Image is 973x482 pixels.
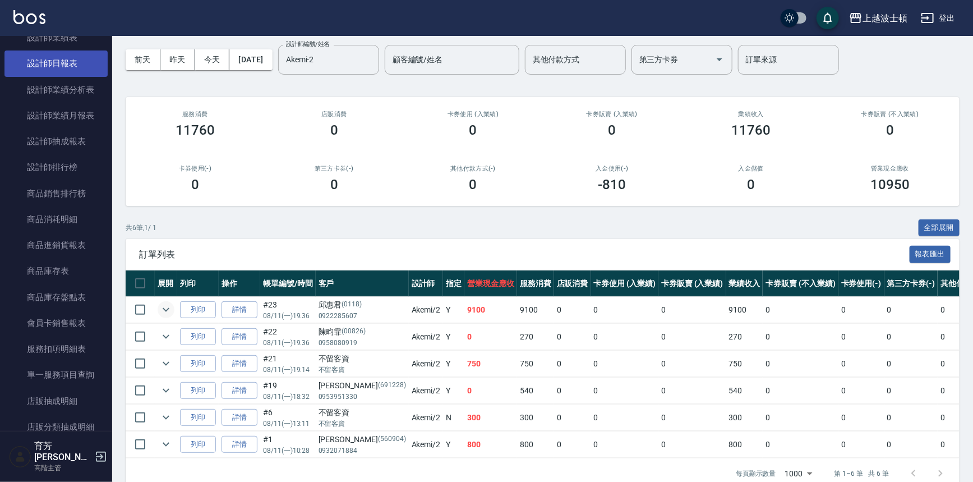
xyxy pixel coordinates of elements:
h2: 第三方卡券(-) [278,165,390,172]
h3: 0 [469,122,477,138]
th: 操作 [219,270,260,297]
button: 全部展開 [919,219,960,237]
p: 0958080919 [319,338,406,348]
h3: 0 [330,122,338,138]
h2: 入金儲值 [695,165,807,172]
td: 0 [591,351,659,377]
button: 列印 [180,328,216,346]
a: 商品消耗明細 [4,206,108,232]
td: 0 [884,324,938,350]
h3: 10950 [870,177,910,192]
td: 0 [658,297,726,323]
td: 0 [763,405,838,431]
p: 不留客資 [319,365,406,375]
td: 800 [517,431,554,458]
td: 0 [658,351,726,377]
td: 750 [726,351,763,377]
p: (560904) [378,434,406,446]
img: Person [9,446,31,468]
td: 0 [763,378,838,404]
p: 第 1–6 筆 共 6 筆 [834,469,889,479]
span: 訂單列表 [139,249,910,260]
td: 0 [554,431,591,458]
td: #1 [260,431,316,458]
div: 邱惠君 [319,299,406,311]
td: 0 [658,324,726,350]
td: Akemi /2 [409,378,444,404]
button: Open [711,51,728,68]
p: 08/11 (一) 13:11 [263,419,313,429]
a: 單一服務項目查詢 [4,362,108,388]
td: 0 [763,351,838,377]
a: 詳情 [222,328,257,346]
button: 列印 [180,436,216,453]
button: expand row [158,382,174,399]
th: 指定 [443,270,464,297]
button: 列印 [180,355,216,373]
p: (0118) [342,299,362,311]
td: 0 [554,324,591,350]
img: Logo [13,10,45,24]
td: 0 [763,431,838,458]
td: 0 [838,378,884,404]
td: 0 [591,431,659,458]
td: Y [443,297,464,323]
td: 0 [838,351,884,377]
td: 0 [554,405,591,431]
td: 0 [838,431,884,458]
div: [PERSON_NAME] [319,380,406,392]
td: 0 [884,431,938,458]
td: 9100 [517,297,554,323]
button: 登出 [916,8,960,29]
p: 08/11 (一) 10:28 [263,446,313,456]
button: expand row [158,436,174,453]
p: 08/11 (一) 18:32 [263,392,313,402]
td: 270 [517,324,554,350]
button: save [817,7,839,29]
td: #19 [260,378,316,404]
td: 540 [726,378,763,404]
td: Akemi /2 [409,431,444,458]
button: 列印 [180,409,216,426]
th: 業績收入 [726,270,763,297]
td: 0 [658,378,726,404]
h3: 0 [886,122,894,138]
a: 商品進銷貨報表 [4,232,108,258]
a: 會員卡銷售報表 [4,310,108,336]
td: 0 [554,351,591,377]
th: 卡券販賣 (不入業績) [763,270,838,297]
a: 店販分類抽成明細 [4,414,108,440]
td: Akemi /2 [409,297,444,323]
h3: 服務消費 [139,111,251,118]
th: 卡券使用(-) [838,270,884,297]
td: #21 [260,351,316,377]
td: #22 [260,324,316,350]
h3: -810 [598,177,626,192]
div: 不留客資 [319,353,406,365]
td: #23 [260,297,316,323]
button: 報表匯出 [910,246,951,263]
h2: 卡券使用 (入業績) [417,111,529,118]
td: 540 [517,378,554,404]
h2: 其他付款方式(-) [417,165,529,172]
button: 前天 [126,49,160,70]
a: 設計師日報表 [4,51,108,76]
p: 每頁顯示數量 [736,469,776,479]
p: 共 6 筆, 1 / 1 [126,223,156,233]
td: 300 [726,405,763,431]
th: 設計師 [409,270,444,297]
button: expand row [158,409,174,426]
td: 800 [726,431,763,458]
th: 店販消費 [554,270,591,297]
p: 不留客資 [319,419,406,429]
div: 陳畇霏 [319,326,406,338]
td: Y [443,378,464,404]
td: 0 [838,297,884,323]
td: Y [443,324,464,350]
th: 展開 [155,270,177,297]
p: 08/11 (一) 19:36 [263,338,313,348]
th: 第三方卡券(-) [884,270,938,297]
th: 卡券使用 (入業績) [591,270,659,297]
a: 詳情 [222,409,257,426]
td: 0 [884,378,938,404]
